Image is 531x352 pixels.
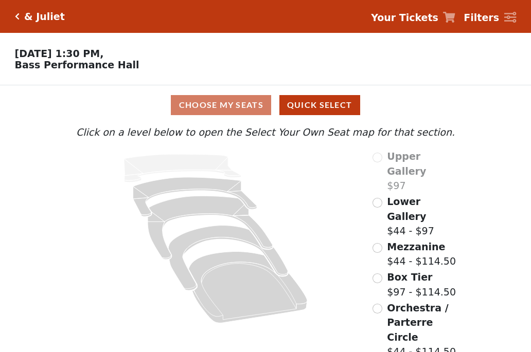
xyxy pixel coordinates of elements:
span: Box Tier [387,271,432,283]
label: $44 - $97 [387,194,457,238]
label: $44 - $114.50 [387,239,456,269]
path: Upper Gallery - Seats Available: 0 [124,154,241,182]
span: Orchestra / Parterre Circle [387,302,448,343]
path: Orchestra / Parterre Circle - Seats Available: 158 [189,252,308,323]
path: Lower Gallery - Seats Available: 147 [133,177,257,216]
p: Click on a level below to open the Select Your Own Seat map for that section. [74,125,457,140]
h5: & Juliet [24,11,65,23]
strong: Filters [464,12,499,23]
label: $97 [387,149,457,193]
span: Mezzanine [387,241,445,252]
a: Click here to go back to filters [15,13,20,20]
a: Filters [464,10,516,25]
span: Upper Gallery [387,151,426,177]
strong: Your Tickets [371,12,438,23]
button: Quick Select [279,95,360,115]
span: Lower Gallery [387,196,426,222]
label: $97 - $114.50 [387,270,456,299]
a: Your Tickets [371,10,455,25]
